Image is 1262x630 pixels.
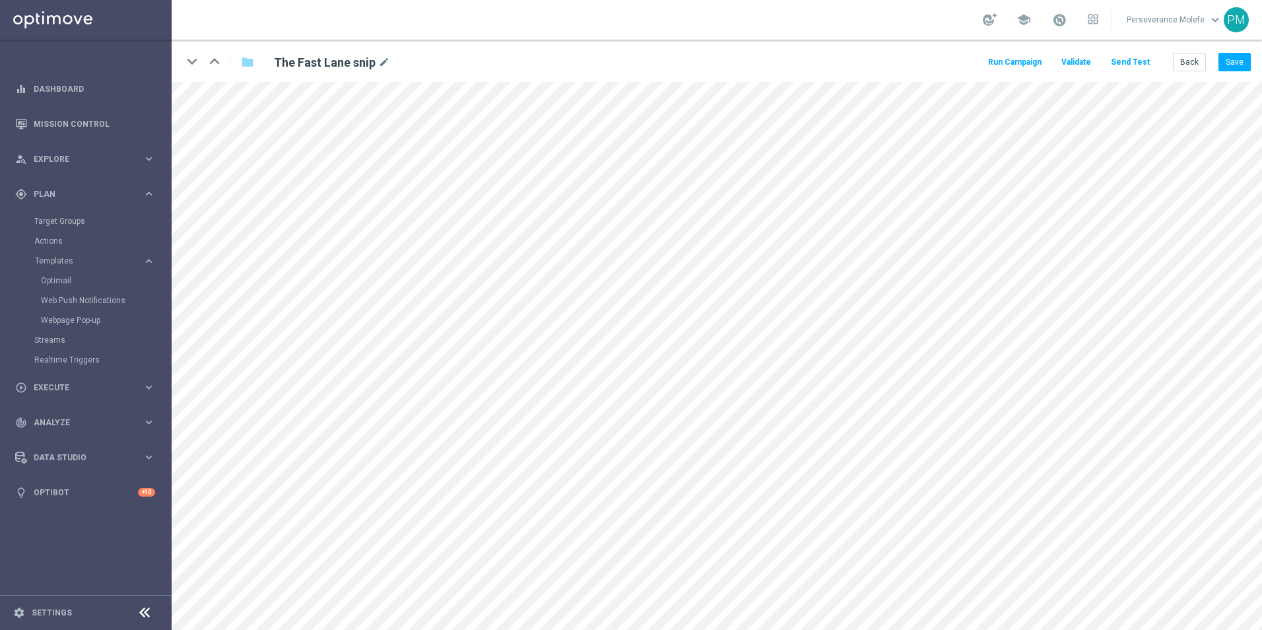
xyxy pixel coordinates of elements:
div: Realtime Triggers [34,350,170,370]
i: keyboard_arrow_right [143,153,155,165]
button: Data Studio keyboard_arrow_right [15,452,156,463]
span: school [1016,13,1031,27]
span: Data Studio [34,454,143,462]
i: person_search [15,153,27,165]
a: Actions [34,236,137,246]
div: PM [1224,7,1249,32]
div: Templates [35,257,143,265]
h2: The Fast Lane snip [274,55,376,71]
button: person_search Explore keyboard_arrow_right [15,154,156,164]
span: Plan [34,190,143,198]
a: Mission Control [34,106,155,141]
div: Mission Control [15,106,155,141]
div: Templates [34,251,170,330]
div: +10 [138,488,155,497]
button: Mission Control [15,119,156,129]
div: Explore [15,153,143,165]
span: keyboard_arrow_down [1208,13,1222,27]
span: Validate [1061,57,1091,67]
button: Run Campaign [986,53,1044,71]
button: play_circle_outline Execute keyboard_arrow_right [15,382,156,393]
a: Target Groups [34,216,137,227]
i: equalizer [15,83,27,95]
a: Web Push Notifications [41,295,137,306]
a: Optibot [34,475,138,510]
button: Back [1173,53,1206,71]
i: mode_edit [378,55,390,71]
a: Streams [34,335,137,345]
span: Analyze [34,419,143,427]
i: gps_fixed [15,188,27,200]
a: Dashboard [34,71,155,106]
div: Execute [15,382,143,394]
div: Actions [34,231,170,251]
button: lightbulb Optibot +10 [15,487,156,498]
div: Streams [34,330,170,350]
div: Plan [15,188,143,200]
button: equalizer Dashboard [15,84,156,94]
i: keyboard_arrow_right [143,451,155,464]
a: Perseverance Molefekeyboard_arrow_down [1125,10,1224,30]
div: Web Push Notifications [41,291,170,310]
i: play_circle_outline [15,382,27,394]
div: Data Studio [15,452,143,464]
a: Settings [32,609,72,617]
div: Dashboard [15,71,155,106]
i: keyboard_arrow_right [143,381,155,394]
a: Webpage Pop-up [41,315,137,326]
a: Realtime Triggers [34,355,137,365]
button: Send Test [1109,53,1152,71]
button: track_changes Analyze keyboard_arrow_right [15,417,156,428]
i: track_changes [15,417,27,429]
button: Save [1218,53,1251,71]
button: gps_fixed Plan keyboard_arrow_right [15,189,156,199]
button: Validate [1059,53,1093,71]
i: lightbulb [15,487,27,499]
i: keyboard_arrow_right [143,416,155,429]
div: Webpage Pop-up [41,310,170,330]
span: Execute [34,384,143,392]
button: folder [240,52,255,73]
div: Optibot [15,475,155,510]
i: keyboard_arrow_right [143,188,155,200]
div: Optimail [41,271,170,291]
i: folder [241,54,254,70]
button: Templates keyboard_arrow_right [34,256,156,266]
i: settings [13,607,25,619]
div: Analyze [15,417,143,429]
div: Target Groups [34,211,170,231]
a: Optimail [41,275,137,286]
span: Templates [35,257,129,265]
span: Explore [34,155,143,163]
i: keyboard_arrow_right [143,255,155,267]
